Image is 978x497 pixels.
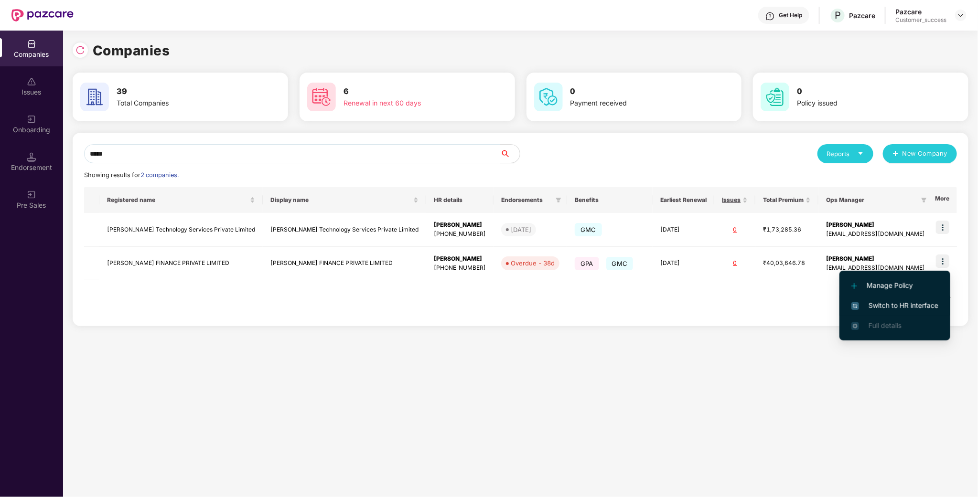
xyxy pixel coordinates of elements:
th: Display name [263,187,426,213]
div: Get Help [779,11,802,19]
div: [EMAIL_ADDRESS][DOMAIN_NAME] [826,230,925,239]
td: [DATE] [653,247,714,281]
img: svg+xml;base64,PHN2ZyBpZD0iQ29tcGFuaWVzIiB4bWxucz0iaHR0cDovL3d3dy53My5vcmcvMjAwMC9zdmciIHdpZHRoPS... [27,39,36,49]
span: filter [554,194,563,206]
img: svg+xml;base64,PHN2ZyB4bWxucz0iaHR0cDovL3d3dy53My5vcmcvMjAwMC9zdmciIHdpZHRoPSI2MCIgaGVpZ2h0PSI2MC... [80,83,109,111]
span: search [500,150,520,158]
span: filter [921,197,927,203]
span: filter [919,194,929,206]
div: Reports [827,149,864,159]
h1: Companies [93,40,170,61]
div: ₹1,73,285.36 [763,225,811,234]
img: svg+xml;base64,PHN2ZyB4bWxucz0iaHR0cDovL3d3dy53My5vcmcvMjAwMC9zdmciIHdpZHRoPSI2MCIgaGVpZ2h0PSI2MC... [761,83,789,111]
div: Customer_success [895,16,946,24]
h3: 39 [117,85,247,98]
div: Policy issued [797,98,928,108]
div: [PERSON_NAME] [434,254,486,264]
img: svg+xml;base64,PHN2ZyB4bWxucz0iaHR0cDovL3d3dy53My5vcmcvMjAwMC9zdmciIHdpZHRoPSI2MCIgaGVpZ2h0PSI2MC... [307,83,336,111]
span: P [835,10,841,21]
span: filter [556,197,561,203]
span: GMC [606,257,634,270]
td: [PERSON_NAME] FINANCE PRIVATE LIMITED [263,247,426,281]
td: [PERSON_NAME] Technology Services Private Limited [99,213,263,247]
th: Registered name [99,187,263,213]
img: svg+xml;base64,PHN2ZyBpZD0iSXNzdWVzX2Rpc2FibGVkIiB4bWxucz0iaHR0cDovL3d3dy53My5vcmcvMjAwMC9zdmciIH... [27,77,36,86]
img: svg+xml;base64,PHN2ZyBpZD0iUmVsb2FkLTMyeDMyIiB4bWxucz0iaHR0cDovL3d3dy53My5vcmcvMjAwMC9zdmciIHdpZH... [75,45,85,55]
div: Pazcare [849,11,875,20]
span: Issues [722,196,741,204]
div: Pazcare [895,7,946,16]
img: svg+xml;base64,PHN2ZyB4bWxucz0iaHR0cDovL3d3dy53My5vcmcvMjAwMC9zdmciIHdpZHRoPSIxMi4yMDEiIGhlaWdodD... [851,283,857,289]
img: svg+xml;base64,PHN2ZyBpZD0iRHJvcGRvd24tMzJ4MzIiIHhtbG5zPSJodHRwOi8vd3d3LnczLm9yZy8yMDAwL3N2ZyIgd2... [957,11,965,19]
img: New Pazcare Logo [11,9,74,21]
div: Total Companies [117,98,247,108]
div: ₹40,03,646.78 [763,259,811,268]
div: Renewal in next 60 days [344,98,474,108]
h3: 0 [797,85,928,98]
img: icon [936,221,949,234]
span: Switch to HR interface [851,300,938,311]
span: Full details [869,321,902,329]
span: GPA [575,257,599,270]
th: HR details [426,187,494,213]
th: Issues [714,187,755,213]
img: icon [936,254,949,268]
div: [PHONE_NUMBER] [434,230,486,239]
span: Ops Manager [826,196,917,204]
td: [PERSON_NAME] Technology Services Private Limited [263,213,426,247]
button: plusNew Company [883,144,957,163]
img: svg+xml;base64,PHN2ZyB3aWR0aD0iMjAiIGhlaWdodD0iMjAiIHZpZXdCb3g9IjAgMCAyMCAyMCIgZmlsbD0ibm9uZSIgeG... [27,190,36,200]
img: svg+xml;base64,PHN2ZyB4bWxucz0iaHR0cDovL3d3dy53My5vcmcvMjAwMC9zdmciIHdpZHRoPSIxNiIgaGVpZ2h0PSIxNi... [851,302,859,310]
th: Benefits [567,187,653,213]
span: New Company [903,149,948,159]
div: [PHONE_NUMBER] [434,264,486,273]
div: 0 [722,259,748,268]
h3: 6 [344,85,474,98]
img: svg+xml;base64,PHN2ZyB4bWxucz0iaHR0cDovL3d3dy53My5vcmcvMjAwMC9zdmciIHdpZHRoPSIxNi4zNjMiIGhlaWdodD... [851,322,859,330]
td: [PERSON_NAME] FINANCE PRIVATE LIMITED [99,247,263,281]
div: [EMAIL_ADDRESS][DOMAIN_NAME] [826,264,925,273]
span: Endorsements [501,196,552,204]
div: 0 [722,225,748,234]
span: 2 companies. [140,171,179,179]
button: search [500,144,520,163]
td: [DATE] [653,213,714,247]
div: [PERSON_NAME] [826,221,925,230]
span: Display name [270,196,411,204]
span: Manage Policy [851,280,938,291]
span: Total Premium [763,196,804,204]
img: svg+xml;base64,PHN2ZyB3aWR0aD0iMTQuNSIgaGVpZ2h0PSIxNC41IiB2aWV3Qm94PSIwIDAgMTYgMTYiIGZpbGw9Im5vbm... [27,152,36,162]
th: Earliest Renewal [653,187,714,213]
span: plus [892,150,899,158]
th: More [927,187,957,213]
span: caret-down [858,150,864,157]
span: GMC [575,223,602,236]
span: Registered name [107,196,248,204]
th: Total Premium [755,187,818,213]
img: svg+xml;base64,PHN2ZyB3aWR0aD0iMjAiIGhlaWdodD0iMjAiIHZpZXdCb3g9IjAgMCAyMCAyMCIgZmlsbD0ibm9uZSIgeG... [27,115,36,124]
div: Overdue - 38d [511,258,555,268]
div: [DATE] [511,225,531,234]
h3: 0 [570,85,701,98]
div: [PERSON_NAME] [434,221,486,230]
img: svg+xml;base64,PHN2ZyBpZD0iSGVscC0zMngzMiIgeG1sbnM9Imh0dHA6Ly93d3cudzMub3JnLzIwMDAvc3ZnIiB3aWR0aD... [765,11,775,21]
span: Showing results for [84,171,179,179]
div: Payment received [570,98,701,108]
img: svg+xml;base64,PHN2ZyB4bWxucz0iaHR0cDovL3d3dy53My5vcmcvMjAwMC9zdmciIHdpZHRoPSI2MCIgaGVpZ2h0PSI2MC... [534,83,563,111]
div: [PERSON_NAME] [826,254,925,264]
